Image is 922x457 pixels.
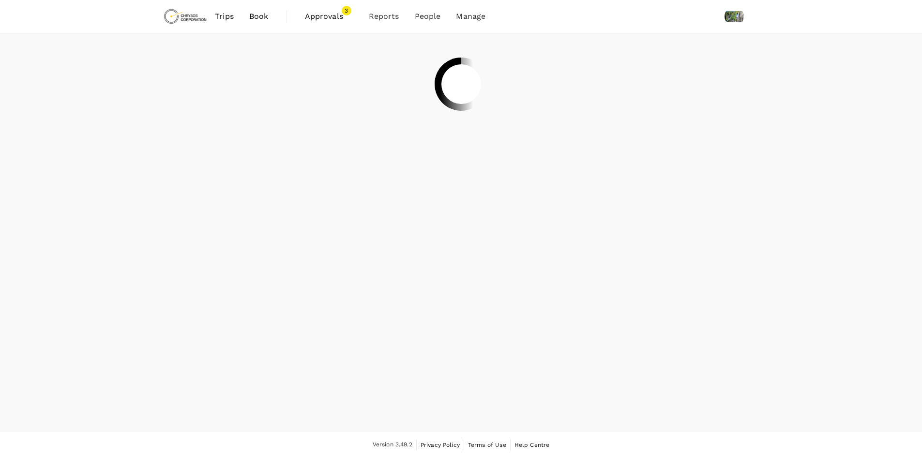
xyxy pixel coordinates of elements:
[163,6,208,27] img: Chrysos Corporation
[456,11,485,22] span: Manage
[342,6,351,15] span: 3
[373,440,412,450] span: Version 3.49.2
[369,11,399,22] span: Reports
[421,440,460,450] a: Privacy Policy
[215,11,234,22] span: Trips
[249,11,269,22] span: Book
[421,442,460,448] span: Privacy Policy
[305,11,353,22] span: Approvals
[514,440,550,450] a: Help Centre
[415,11,441,22] span: People
[468,440,506,450] a: Terms of Use
[725,7,744,26] img: Darshankumar Patel
[468,442,506,448] span: Terms of Use
[514,442,550,448] span: Help Centre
